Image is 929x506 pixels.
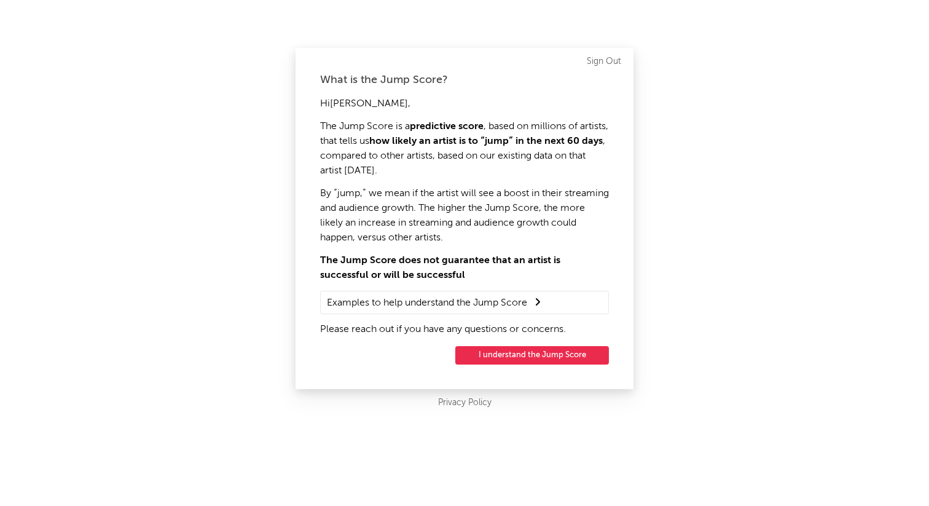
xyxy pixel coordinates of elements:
[587,54,621,69] a: Sign Out
[320,119,609,178] p: The Jump Score is a , based on millions of artists, that tells us , compared to other artists, ba...
[320,256,560,280] strong: The Jump Score does not guarantee that an artist is successful or will be successful
[410,122,484,132] strong: predictive score
[455,346,609,365] button: I understand the Jump Score
[369,136,603,146] strong: how likely an artist is to “jump” in the next 60 days
[327,295,602,310] summary: Examples to help understand the Jump Score
[320,186,609,245] p: By “jump,” we mean if the artist will see a boost in their streaming and audience growth. The hig...
[320,322,609,337] p: Please reach out if you have any questions or concerns.
[438,395,492,411] a: Privacy Policy
[320,73,609,87] div: What is the Jump Score?
[320,97,609,111] p: Hi [PERSON_NAME] ,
